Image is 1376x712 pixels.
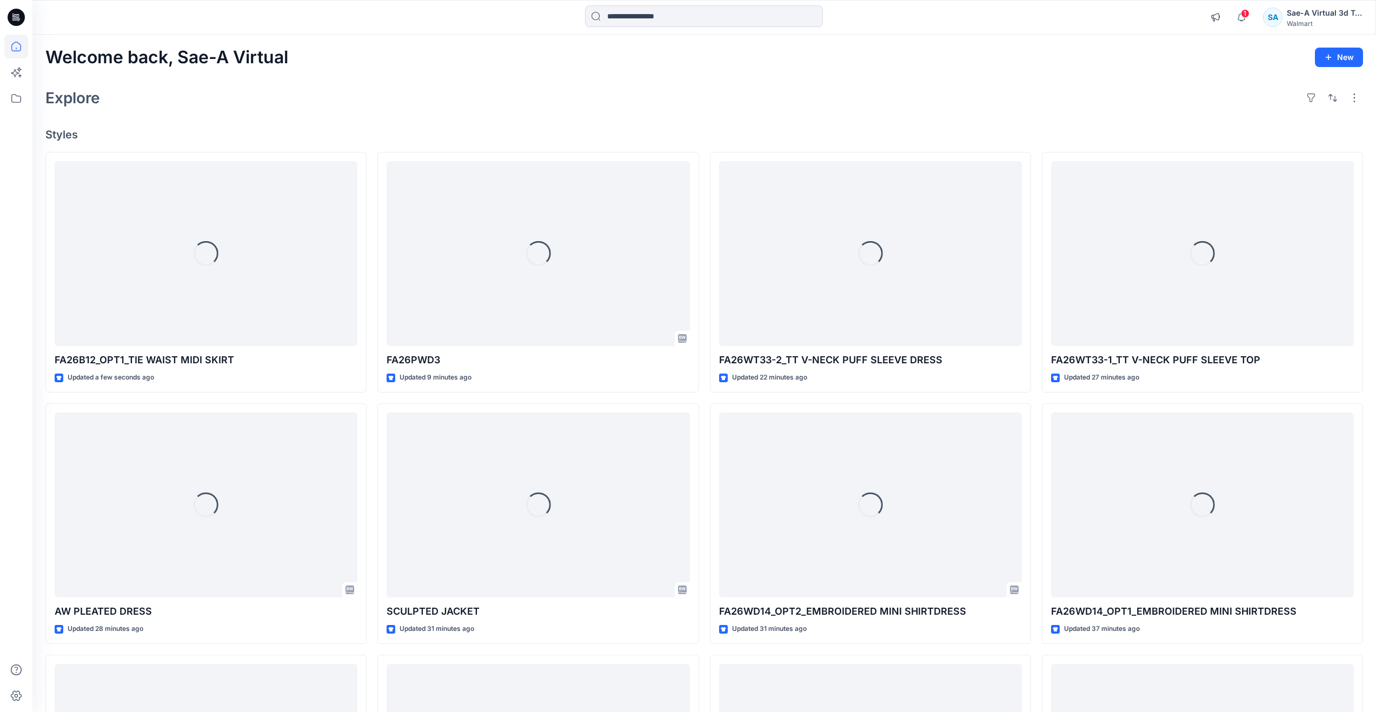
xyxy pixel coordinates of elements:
p: Updated 31 minutes ago [400,623,474,635]
h4: Styles [45,128,1363,141]
h2: Welcome back, Sae-A Virtual [45,48,288,68]
p: FA26B12_OPT1_TIE WAIST MIDI SKIRT [55,352,357,368]
div: SA [1263,8,1282,27]
p: FA26WT33-1_TT V-NECK PUFF SLEEVE TOP [1051,352,1354,368]
div: Sae-A Virtual 3d Team [1287,6,1362,19]
p: Updated a few seconds ago [68,372,154,383]
p: SCULPTED JACKET [387,604,689,619]
p: Updated 31 minutes ago [732,623,807,635]
p: FA26WT33-2_TT V-NECK PUFF SLEEVE DRESS [719,352,1022,368]
button: New [1315,48,1363,67]
p: FA26PWD3 [387,352,689,368]
p: FA26WD14_OPT1_EMBROIDERED MINI SHIRTDRESS [1051,604,1354,619]
p: Updated 37 minutes ago [1064,623,1140,635]
h2: Explore [45,89,100,107]
p: FA26WD14_OPT2_EMBROIDERED MINI SHIRTDRESS [719,604,1022,619]
p: Updated 28 minutes ago [68,623,143,635]
p: Updated 9 minutes ago [400,372,471,383]
span: 1 [1241,9,1249,18]
p: Updated 27 minutes ago [1064,372,1139,383]
p: AW PLEATED DRESS [55,604,357,619]
p: Updated 22 minutes ago [732,372,807,383]
div: Walmart [1287,19,1362,28]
